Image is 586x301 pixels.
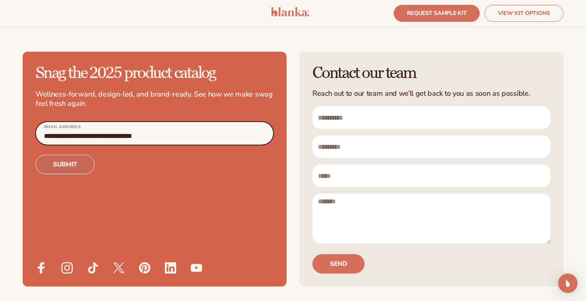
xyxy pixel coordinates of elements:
h2: Snag the 2025 product catalog [36,65,274,82]
a: REQUEST SAMPLE KIT [394,5,480,22]
h2: Contact our team [312,65,550,82]
p: Reach out to our team and we’ll get back to you as soon as possible. [312,89,550,98]
div: Open Intercom Messenger [558,274,578,293]
button: Send [312,254,365,274]
a: VIEW KIT OPTIONS [485,5,563,22]
button: Subscribe [36,155,95,174]
a: logo [271,7,309,20]
img: logo [271,7,309,17]
p: Wellness-forward, design-led, and brand-ready. See how we make swag feel fresh again. [36,90,274,109]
